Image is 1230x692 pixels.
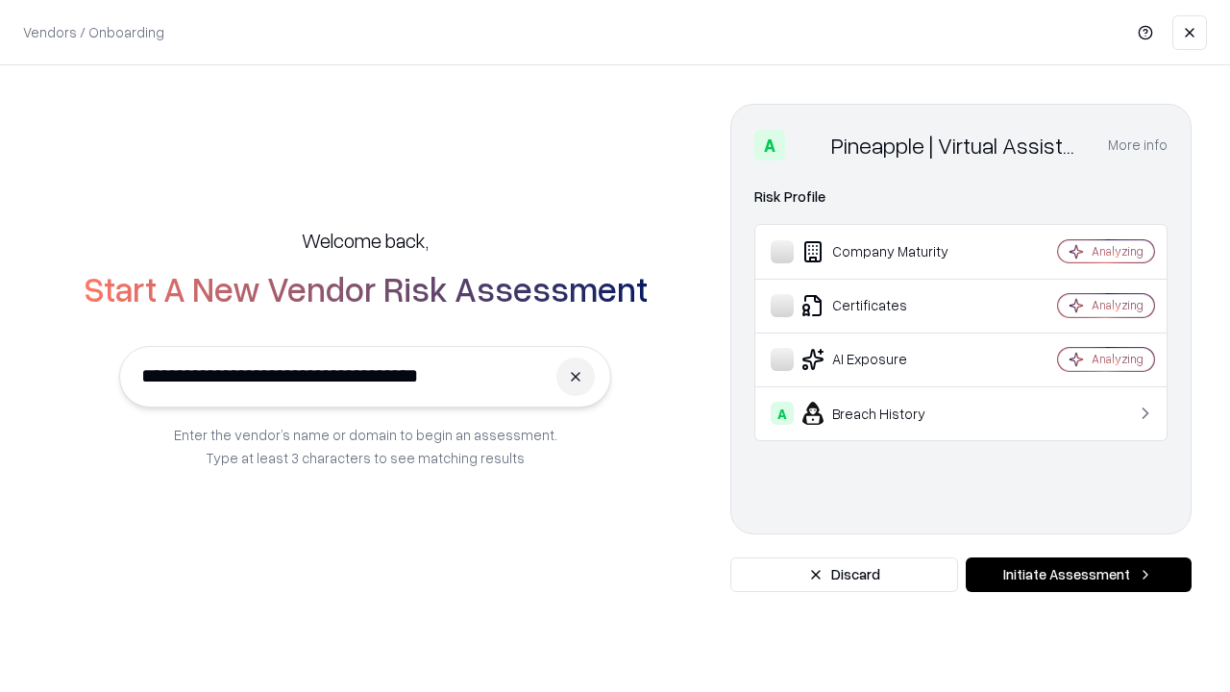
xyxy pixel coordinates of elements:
[771,402,1000,425] div: Breach History
[771,240,1000,263] div: Company Maturity
[966,557,1192,592] button: Initiate Assessment
[793,130,824,161] img: Pineapple | Virtual Assistant Agency
[1108,128,1168,162] button: More info
[771,402,794,425] div: A
[771,348,1000,371] div: AI Exposure
[84,269,648,308] h2: Start A New Vendor Risk Assessment
[174,423,557,469] p: Enter the vendor’s name or domain to begin an assessment. Type at least 3 characters to see match...
[754,130,785,161] div: A
[302,227,429,254] h5: Welcome back,
[23,22,164,42] p: Vendors / Onboarding
[730,557,958,592] button: Discard
[1092,297,1144,313] div: Analyzing
[1092,243,1144,259] div: Analyzing
[771,294,1000,317] div: Certificates
[831,130,1085,161] div: Pineapple | Virtual Assistant Agency
[754,185,1168,209] div: Risk Profile
[1092,351,1144,367] div: Analyzing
